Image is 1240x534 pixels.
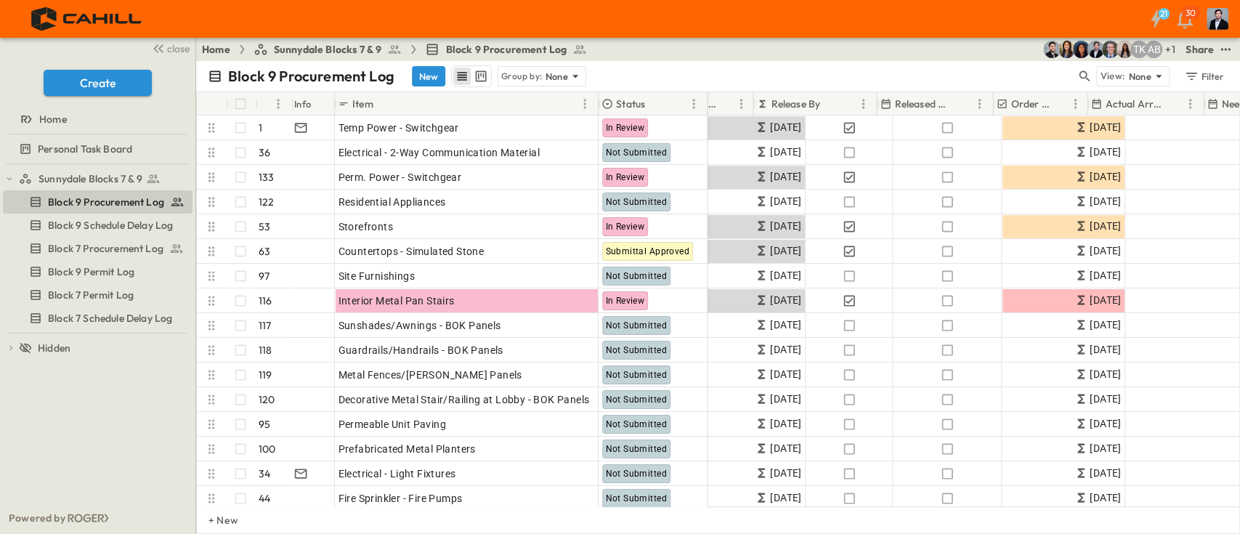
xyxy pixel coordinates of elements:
[3,308,190,328] a: Block 7 Schedule Delay Log
[339,343,503,357] span: Guardrails/Handrails - BOK Panels
[259,294,272,308] p: 116
[1090,465,1121,482] span: [DATE]
[771,97,820,111] p: Release By
[606,123,645,133] span: In Review
[3,237,193,260] div: Block 7 Procurement Logtest
[1090,119,1121,136] span: [DATE]
[770,144,801,161] span: [DATE]
[1207,8,1228,30] img: Profile Picture
[259,343,272,357] p: 118
[3,214,193,237] div: Block 9 Schedule Delay Logtest
[970,95,988,113] button: Menu
[471,68,490,85] button: kanban view
[255,92,291,116] div: #
[770,490,801,506] span: [DATE]
[1116,41,1133,58] img: Raven Libunao (rlibunao@cahill-sf.com)
[259,442,276,456] p: 100
[3,139,190,159] a: Personal Task Board
[1090,391,1121,408] span: [DATE]
[3,137,193,161] div: Personal Task Boardtest
[339,145,540,160] span: Electrical - 2-Way Communication Material
[1010,97,1052,111] p: Order Confirmed?
[39,112,67,126] span: Home
[770,243,801,259] span: [DATE]
[254,42,402,57] a: Sunnydale Blocks 7 & 9
[339,294,455,308] span: Interior Metal Pan Stairs
[339,392,590,407] span: Decorative Metal Stair/Railing at Lobby - BOK Panels
[339,269,415,283] span: Site Furnishings
[3,262,190,282] a: Block 9 Permit Log
[3,285,190,305] a: Block 7 Permit Log
[1101,41,1119,58] img: Jared Salin (jsalin@cahill-sf.com)
[732,95,750,113] button: Menu
[208,513,217,527] p: + New
[3,192,190,212] a: Block 9 Procurement Log
[662,97,718,111] p: Submittal Approved?
[425,42,587,57] a: Block 9 Procurement Log
[1087,41,1104,58] img: Mike Daly (mdaly@cahill-sf.com)
[1128,69,1151,84] p: None
[259,318,272,333] p: 117
[339,121,459,135] span: Temp Power - Switchgear
[606,296,645,306] span: In Review
[259,491,270,506] p: 44
[202,42,596,57] nav: breadcrumbs
[1183,68,1225,84] div: Filter
[1165,42,1180,57] p: + 1
[259,417,270,432] p: 95
[19,169,190,189] a: Sunnydale Blocks 7 & 9
[1090,366,1121,383] span: [DATE]
[339,368,522,382] span: Metal Fences/[PERSON_NAME] Panels
[1186,42,1214,57] div: Share
[823,96,839,112] button: Sort
[451,65,492,87] div: table view
[1066,95,1084,113] button: Menu
[376,96,392,112] button: Sort
[1100,68,1125,84] p: View:
[1145,41,1162,58] div: Andrew Barreto (abarreto@guzmangc.com)
[44,70,152,96] button: Create
[339,244,485,259] span: Countertops - Simulated Stone
[1090,416,1121,432] span: [DATE]
[1090,440,1121,457] span: [DATE]
[259,269,270,283] p: 97
[3,260,193,283] div: Block 9 Permit Logtest
[339,219,393,234] span: Storefronts
[167,41,190,56] span: close
[1043,41,1061,58] img: Anthony Vazquez (avazquez@cahill-sf.com)
[228,66,394,86] p: Block 9 Procurement Log
[339,417,446,432] span: Permeable Unit Paving
[1178,66,1228,86] button: Filter
[770,119,801,136] span: [DATE]
[259,392,275,407] p: 120
[339,318,501,333] span: Sunshades/Awnings - BOK Panels
[854,95,872,113] button: Menu
[606,320,667,331] span: Not Submitted
[1090,267,1121,284] span: [DATE]
[576,95,593,113] button: Menu
[770,440,801,457] span: [DATE]
[352,97,373,111] p: Item
[38,341,70,355] span: Hidden
[1186,7,1196,19] p: 30
[606,271,667,281] span: Not Submitted
[3,109,190,129] a: Home
[48,195,164,209] span: Block 9 Procurement Log
[1072,41,1090,58] img: Olivia Khan (okhan@cahill-sf.com)
[48,241,163,256] span: Block 7 Procurement Log
[648,96,664,112] button: Sort
[1130,41,1148,58] div: Teddy Khuong (tkhuong@guzmangc.com)
[3,238,190,259] a: Block 7 Procurement Log
[606,419,667,429] span: Not Submitted
[1090,317,1121,333] span: [DATE]
[48,264,134,279] span: Block 9 Permit Log
[146,38,193,58] button: close
[770,465,801,482] span: [DATE]
[259,219,270,234] p: 53
[685,95,702,113] button: Menu
[616,97,645,111] p: Status
[274,42,382,57] span: Sunnydale Blocks 7 & 9
[606,222,645,232] span: In Review
[1165,96,1181,112] button: Sort
[606,345,667,355] span: Not Submitted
